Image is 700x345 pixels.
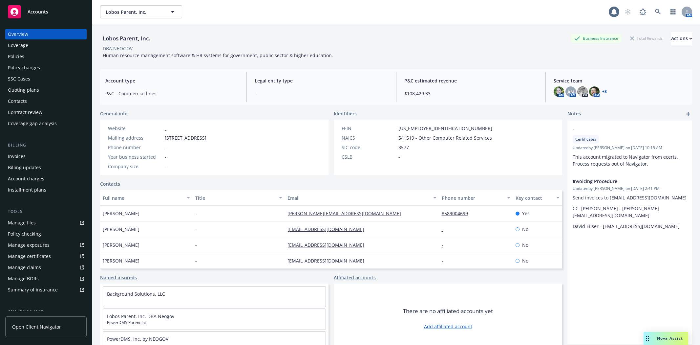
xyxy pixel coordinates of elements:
[5,218,87,228] a: Manage files
[5,240,87,250] a: Manage exposures
[8,40,28,51] div: Coverage
[5,285,87,295] a: Summary of insurance
[398,134,492,141] span: 541519 - Other Computer Related Services
[287,258,370,264] a: [EMAIL_ADDRESS][DOMAIN_NAME]
[573,178,670,185] span: Invoicing Procedure
[8,173,44,184] div: Account charges
[5,151,87,162] a: Invoices
[8,62,40,73] div: Policy changes
[522,210,530,217] span: Yes
[575,136,596,142] span: Certificates
[5,118,87,129] a: Coverage gap analysis
[5,142,87,149] div: Billing
[108,134,162,141] div: Mailing address
[8,162,41,173] div: Billing updates
[573,205,687,219] p: CC: [PERSON_NAME] - [PERSON_NAME][EMAIL_ADDRESS][DOMAIN_NAME]
[5,162,87,173] a: Billing updates
[5,229,87,239] a: Policy checking
[554,86,564,97] img: photo
[103,52,333,58] span: Human resource management software & HR systems for government, public sector & higher education.
[602,90,607,94] a: +3
[403,307,493,315] span: There are no affiliated accounts yet
[404,90,538,97] span: $108,429.33
[165,144,166,151] span: -
[195,241,197,248] span: -
[657,335,683,341] span: Nova Assist
[8,118,57,129] div: Coverage gap analysis
[106,9,162,15] span: Lobos Parent, Inc.
[105,90,239,97] span: P&C - Commercial lines
[651,5,665,18] a: Search
[671,32,692,45] div: Actions
[195,257,197,264] span: -
[28,9,48,14] span: Accounts
[644,332,688,345] button: Nova Assist
[287,210,406,217] a: [PERSON_NAME][EMAIL_ADDRESS][DOMAIN_NAME]
[5,251,87,262] a: Manage certificates
[8,107,42,118] div: Contract review
[5,185,87,195] a: Installment plans
[522,257,528,264] span: No
[8,85,39,95] div: Quoting plans
[398,144,409,151] span: 3577
[8,74,30,84] div: SSC Cases
[621,5,634,18] a: Start snowing
[255,90,388,97] span: -
[5,208,87,215] div: Tools
[636,5,649,18] a: Report a Bug
[5,96,87,106] a: Contacts
[8,240,50,250] div: Manage exposures
[5,273,87,284] a: Manage BORs
[589,86,600,97] img: photo
[5,173,87,184] a: Account charges
[103,226,139,233] span: [PERSON_NAME]
[195,210,197,217] span: -
[571,34,622,42] div: Business Insurance
[5,3,87,21] a: Accounts
[107,336,168,342] a: PowerDMS, Inc. by NEOGOV
[684,110,692,118] a: add
[5,51,87,62] a: Policies
[334,110,357,117] span: Identifiers
[442,242,449,248] a: -
[108,163,162,170] div: Company size
[334,274,376,281] a: Affiliated accounts
[8,273,39,284] div: Manage BORs
[5,74,87,84] a: SSC Cases
[107,320,322,326] span: PowerDMS Parent Inc
[8,262,41,273] div: Manage claims
[442,226,449,232] a: -
[5,29,87,39] a: Overview
[8,29,28,39] div: Overview
[342,125,396,132] div: FEIN
[103,210,139,217] span: [PERSON_NAME]
[573,194,687,201] p: Send invoices to [EMAIL_ADDRESS][DOMAIN_NAME]
[12,323,61,330] span: Open Client Navigator
[165,125,166,131] a: -
[100,190,193,206] button: Full name
[107,313,174,319] a: Lobos Parent, Inc. DBA Neogov
[8,218,36,228] div: Manage files
[5,107,87,118] a: Contract review
[100,34,153,43] div: Lobos Parent, Inc.
[342,153,396,160] div: CSLB
[398,125,492,132] span: [US_EMPLOYER_IDENTIFICATION_NUMBER]
[8,151,26,162] div: Invoices
[287,195,429,201] div: Email
[195,195,275,201] div: Title
[8,285,58,295] div: Summary of insurance
[165,163,166,170] span: -
[404,77,538,84] span: P&C estimated revenue
[5,40,87,51] a: Coverage
[442,258,449,264] a: -
[100,110,128,117] span: General info
[573,154,679,167] span: This account migrated to Navigator from ecerts. Process requests out of Navigator.
[255,77,388,84] span: Legal entity type
[573,186,687,192] span: Updated by [PERSON_NAME] on [DATE] 2:41 PM
[103,257,139,264] span: [PERSON_NAME]
[522,241,528,248] span: No
[8,185,46,195] div: Installment plans
[439,190,513,206] button: Phone number
[442,195,503,201] div: Phone number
